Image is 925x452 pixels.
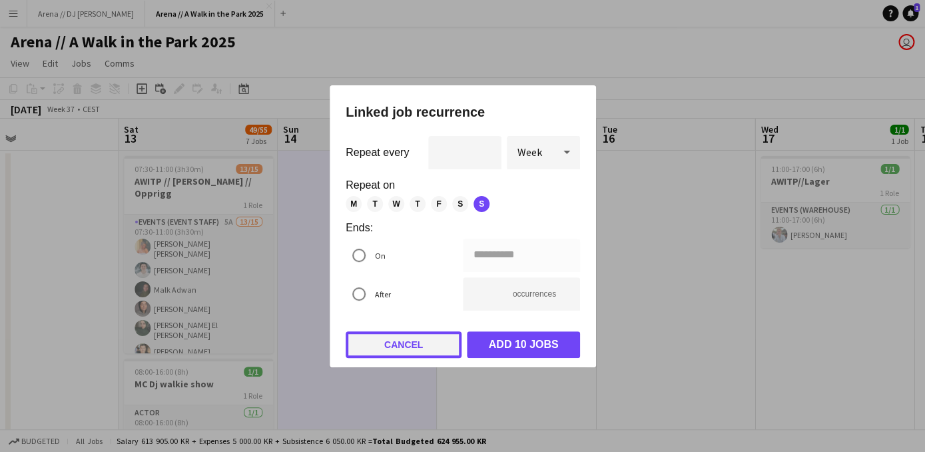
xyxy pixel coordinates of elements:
[346,180,580,191] label: Repeat on
[452,196,468,212] span: S
[346,223,580,233] label: Ends:
[346,196,580,212] mat-chip-listbox: Repeat weekly
[467,331,580,358] button: Add 10 jobs
[473,196,489,212] span: S
[346,101,580,123] h1: Linked job recurrence
[410,196,426,212] span: T
[431,196,447,212] span: F
[517,145,542,159] span: Week
[372,283,391,304] label: After
[346,196,362,212] span: M
[346,147,409,158] label: Repeat every
[372,245,386,265] label: On
[367,196,383,212] span: T
[388,196,404,212] span: W
[346,331,462,358] button: Cancel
